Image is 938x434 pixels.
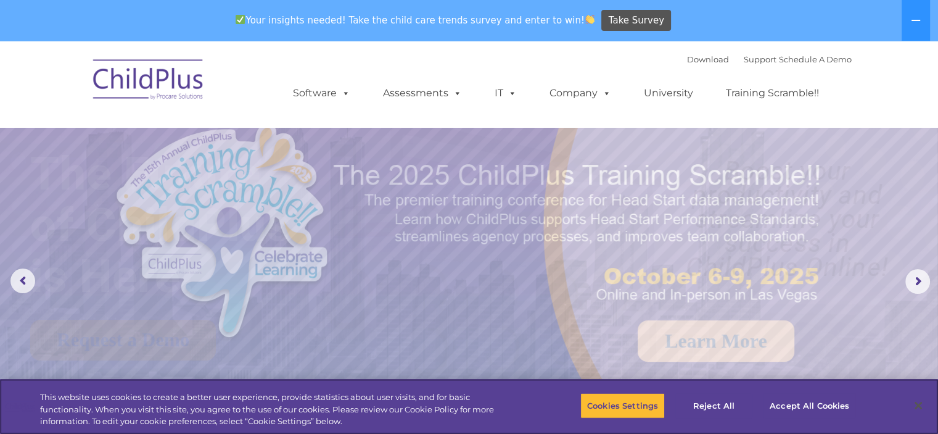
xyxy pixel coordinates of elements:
button: Close [905,392,932,419]
font: | [687,54,852,64]
img: ChildPlus by Procare Solutions [87,51,210,112]
a: Software [281,81,363,106]
a: Assessments [371,81,474,106]
button: Cookies Settings [580,393,665,419]
a: Schedule A Demo [779,54,852,64]
a: IT [482,81,529,106]
a: Support [744,54,776,64]
a: Take Survey [601,10,671,31]
img: 👏 [585,15,594,24]
a: Training Scramble!! [714,81,831,106]
rs-layer: Boost your productivity and streamline your success in ChildPlus Online! [648,159,926,279]
a: Company [537,81,623,106]
a: University [632,81,706,106]
img: ✅ [236,15,245,24]
span: Phone number [171,132,224,141]
a: Download [687,54,729,64]
rs-layer: The Future of ChildPlus is Here! [30,148,330,302]
div: This website uses cookies to create a better user experience, provide statistics about user visit... [40,391,516,428]
span: Take Survey [609,10,664,31]
span: Last name [171,81,209,91]
button: Accept All Cookies [763,393,856,419]
a: Request a Demo [30,320,216,361]
button: Reject All [675,393,752,419]
span: Your insights needed! Take the child care trends survey and enter to win! [231,8,600,32]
